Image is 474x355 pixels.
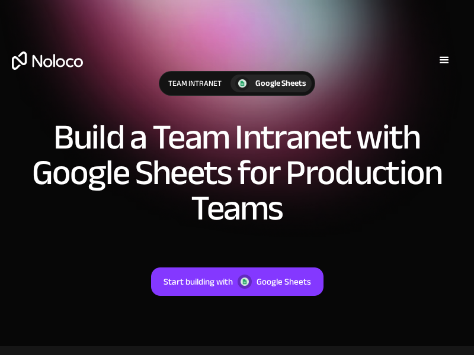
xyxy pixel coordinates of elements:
[12,51,83,70] a: home
[257,274,311,289] div: Google Sheets
[151,267,324,296] a: Start building withGoogle Sheets
[12,120,462,226] h1: Build a Team Intranet with Google Sheets for Production Teams
[427,43,462,78] div: menu
[164,274,233,289] div: Start building with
